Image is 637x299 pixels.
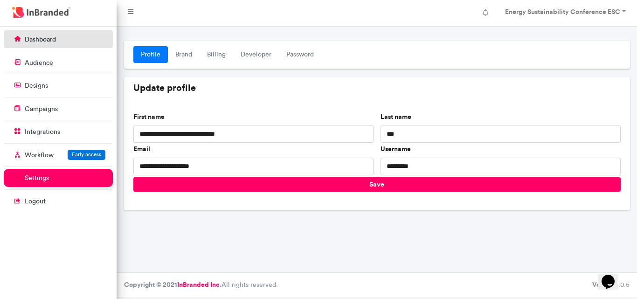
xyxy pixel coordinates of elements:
[124,280,222,289] strong: Copyright © 2021 .
[133,112,165,122] label: First name
[279,46,321,63] a: Password
[381,112,411,122] label: Last name
[25,127,60,137] p: integrations
[133,145,150,154] label: Email
[25,151,54,160] p: Workflow
[168,46,200,63] a: Brand
[4,169,113,187] a: settings
[133,82,621,93] h5: Update profile
[72,151,101,158] span: Early access
[4,30,113,48] a: dashboard
[4,100,113,118] a: campaigns
[25,174,49,183] p: settings
[4,76,113,94] a: designs
[133,177,621,192] button: Save
[25,81,48,90] p: designs
[496,4,633,22] a: Energy Sustainability Conference ESC
[25,35,56,44] p: dashboard
[200,46,233,63] a: Billing
[4,54,113,71] a: audience
[117,272,637,297] footer: All rights reserved.
[505,7,620,16] strong: Energy Sustainability Conference ESC
[598,262,628,290] iframe: chat widget
[592,280,615,289] b: Version
[25,197,46,206] p: logout
[177,280,220,289] a: InBranded Inc
[233,46,279,63] a: Developer
[4,123,113,140] a: integrations
[381,145,411,154] label: Username
[25,58,53,68] p: audience
[25,104,58,114] p: campaigns
[133,46,168,63] a: Profile
[4,146,113,164] a: WorkflowEarly access
[592,280,630,290] div: 3.0.5
[10,5,73,20] img: InBranded Logo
